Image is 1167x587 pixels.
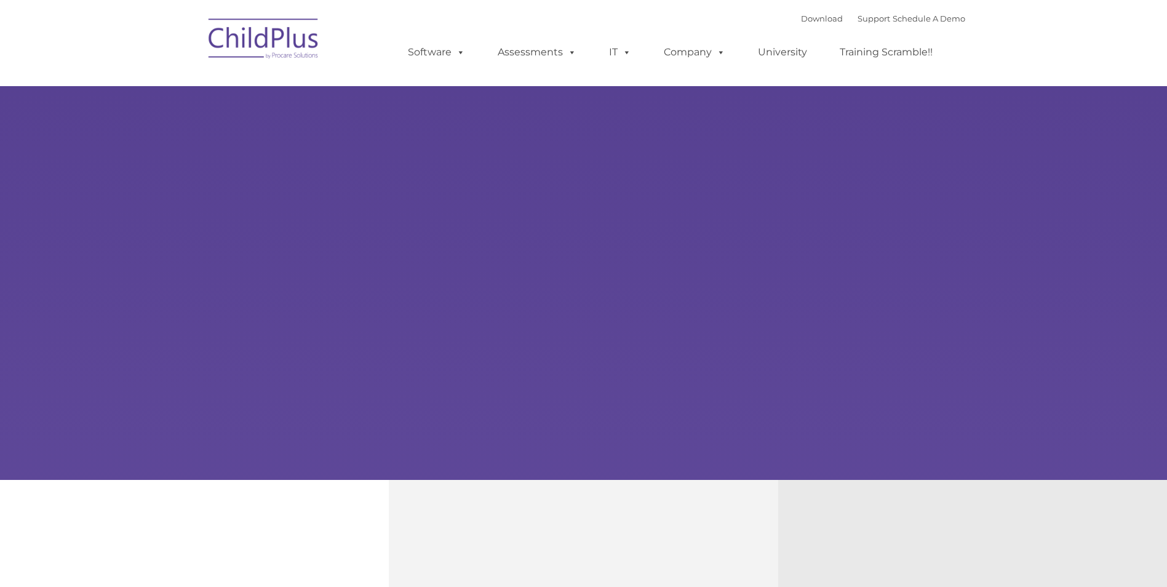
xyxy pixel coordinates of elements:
a: Company [651,40,738,65]
img: ChildPlus by Procare Solutions [202,10,325,71]
a: Support [858,14,890,23]
a: Training Scramble!! [827,40,945,65]
a: Schedule A Demo [893,14,965,23]
a: Assessments [485,40,589,65]
a: University [746,40,819,65]
font: | [801,14,965,23]
a: IT [597,40,643,65]
a: Download [801,14,843,23]
a: Software [396,40,477,65]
